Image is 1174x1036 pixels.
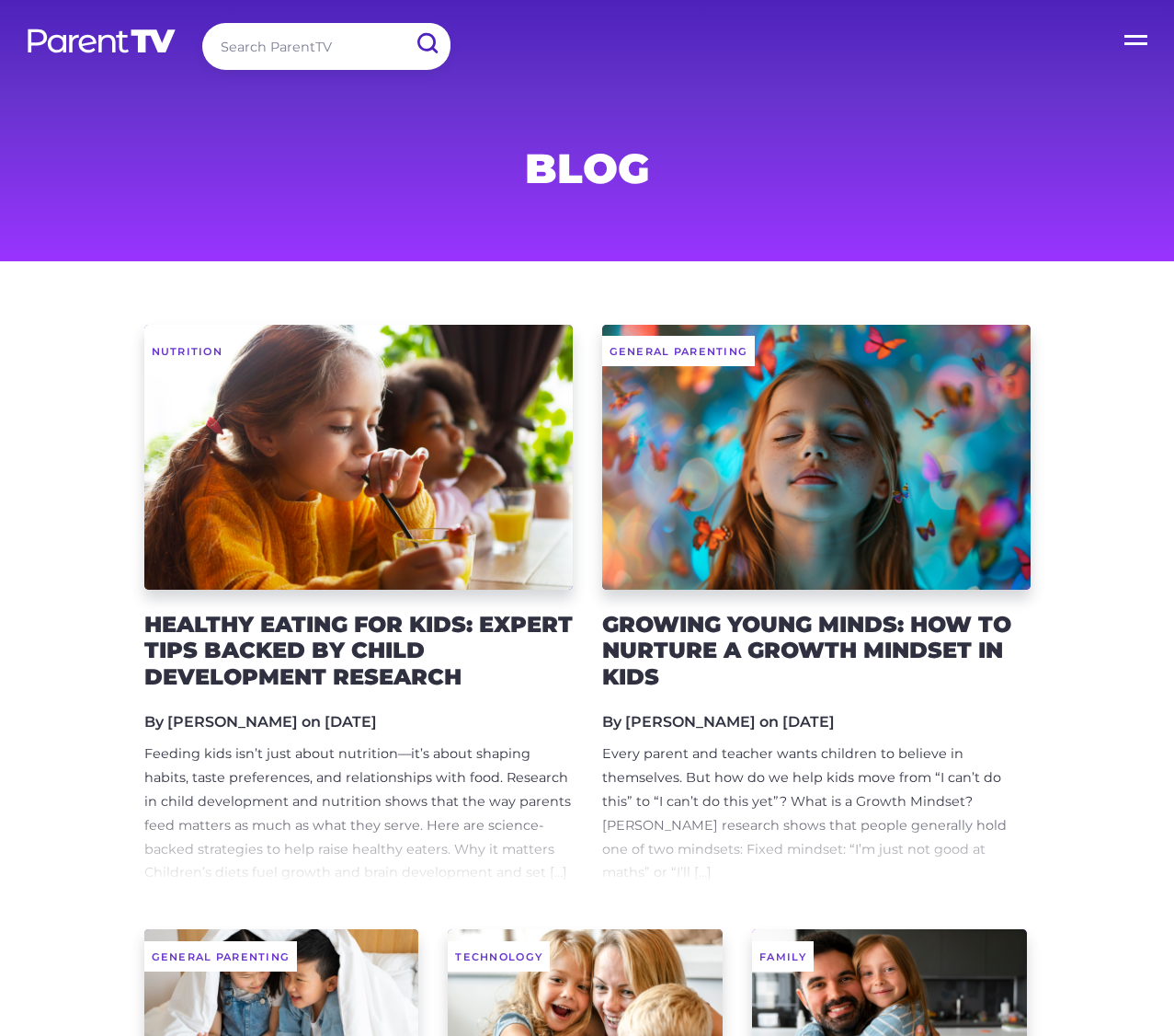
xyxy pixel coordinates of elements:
[144,325,573,886] a: Nutrition Healthy Eating for Kids: Expert Tips Backed by Child Development Research By [PERSON_NA...
[602,325,1031,886] a: General Parenting Growing Young Minds: How to Nurture a Growth Mindset in Kids By [PERSON_NAME] o...
[26,28,177,54] img: parenttv-logo-white.4c85aaf.svg
[144,713,573,731] h5: By [PERSON_NAME] on [DATE]
[144,742,573,886] div: Feeding kids isn’t just about nutrition—it’s about shaping habits, taste preferences, and relatio...
[144,612,573,691] h2: Healthy Eating for Kids: Expert Tips Backed by Child Development Research
[403,23,450,64] input: Submit
[202,23,450,70] input: Search ParentTV
[602,713,1031,731] h5: By [PERSON_NAME] on [DATE]
[602,336,756,366] span: General Parenting
[144,336,231,366] span: Nutrition
[752,941,814,972] span: Family
[602,742,1031,886] div: Every parent and teacher wants children to believe in themselves. But how do we help kids move fr...
[144,941,298,972] span: General Parenting
[144,150,1031,187] h1: Blog
[602,612,1031,691] h2: Growing Young Minds: How to Nurture a Growth Mindset in Kids
[448,941,550,972] span: Technology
